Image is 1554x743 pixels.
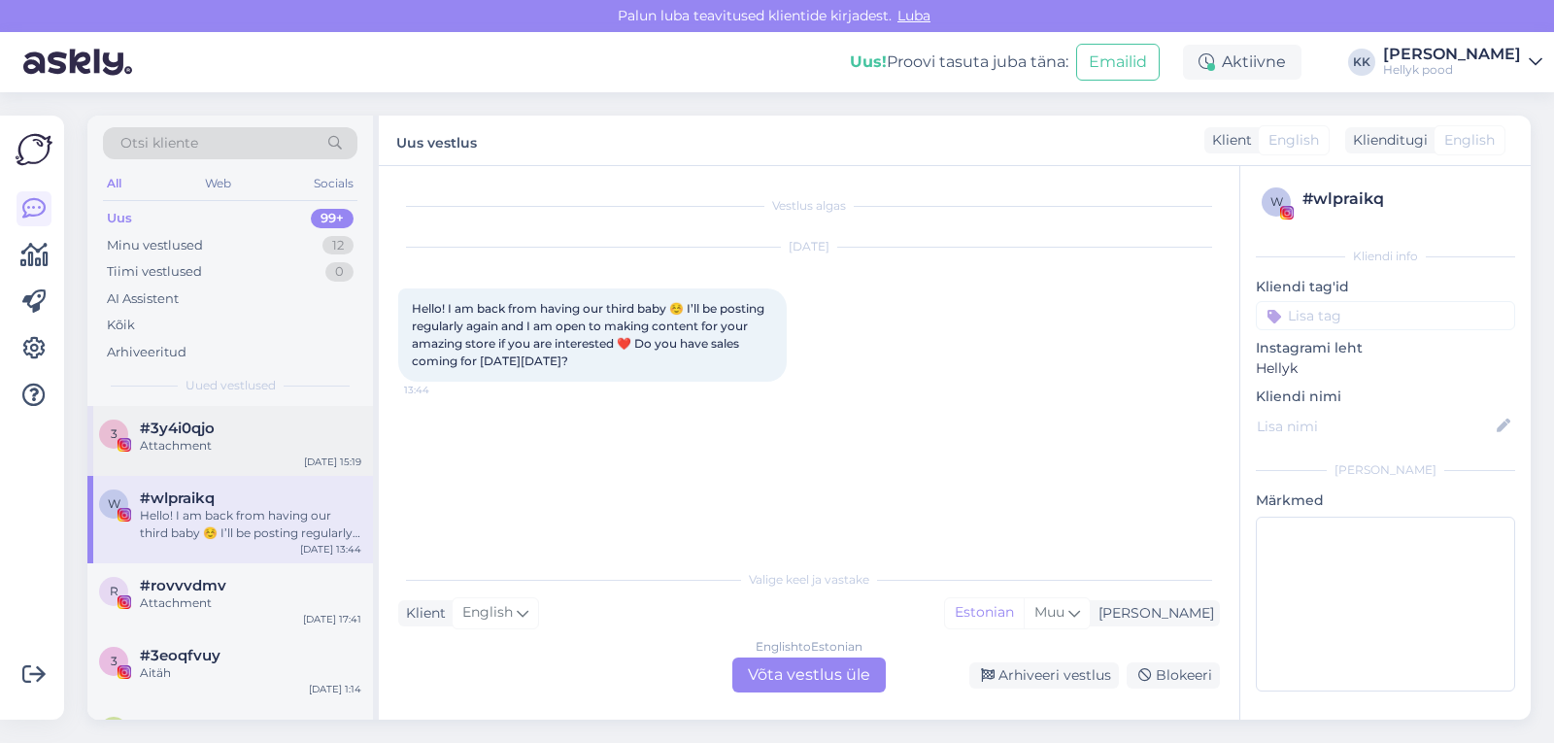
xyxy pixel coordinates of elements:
span: Otsi kliente [120,133,198,153]
div: Kliendi info [1256,248,1515,265]
div: [PERSON_NAME] [1256,461,1515,479]
p: Kliendi tag'id [1256,277,1515,297]
div: AI Assistent [107,289,179,309]
div: [DATE] 17:41 [303,612,361,626]
div: [DATE] 13:44 [300,542,361,557]
span: 3 [111,654,118,668]
div: [DATE] [398,238,1220,255]
input: Lisa tag [1256,301,1515,330]
div: All [103,171,125,196]
div: Vestlus algas [398,197,1220,215]
div: Aktiivne [1183,45,1301,80]
div: Attachment [140,594,361,612]
span: English [1444,130,1495,151]
div: Klienditugi [1345,130,1428,151]
span: English [462,602,513,624]
img: Askly Logo [16,131,52,168]
div: [PERSON_NAME] [1383,47,1521,62]
span: #3y4i0qjo [140,420,215,437]
div: Attachment [140,437,361,455]
span: Uued vestlused [186,377,276,394]
input: Lisa nimi [1257,416,1493,437]
div: 0 [325,262,354,282]
span: #3eoqfvuy [140,647,220,664]
b: Uus! [850,52,887,71]
span: w [1270,194,1283,209]
div: Klient [398,603,446,624]
span: 13:44 [404,383,477,397]
div: Estonian [945,598,1024,627]
div: Uus [107,209,132,228]
div: Tiimi vestlused [107,262,202,282]
div: Hellyk pood [1383,62,1521,78]
div: Minu vestlused [107,236,203,255]
div: Blokeeri [1127,662,1220,689]
div: Web [201,171,235,196]
div: Valige keel ja vastake [398,571,1220,589]
div: [PERSON_NAME] [1091,603,1214,624]
div: Proovi tasuta juba täna: [850,51,1068,74]
span: English [1268,130,1319,151]
div: KK [1348,49,1375,76]
div: [DATE] 1:14 [309,682,361,696]
div: Võta vestlus üle [732,658,886,692]
div: Arhiveeritud [107,343,186,362]
p: Instagrami leht [1256,338,1515,358]
div: [DATE] 15:19 [304,455,361,469]
span: #wlpraikq [140,490,215,507]
span: #z1wsszpv [140,717,220,734]
div: Arhiveeri vestlus [969,662,1119,689]
span: r [110,584,118,598]
div: 12 [322,236,354,255]
label: Uus vestlus [396,127,477,153]
a: [PERSON_NAME]Hellyk pood [1383,47,1542,78]
div: English to Estonian [756,638,862,656]
span: Hello! I am back from having our third baby ☺️ I’ll be posting regularly again and I am open to m... [412,301,767,368]
span: #rovvvdmv [140,577,226,594]
span: w [108,496,120,511]
p: Märkmed [1256,490,1515,511]
div: Hello! I am back from having our third baby ☺️ I’ll be posting regularly again and I am open to m... [140,507,361,542]
span: 3 [111,426,118,441]
span: Luba [892,7,936,24]
div: Klient [1204,130,1252,151]
div: # wlpraikq [1302,187,1509,211]
div: Kõik [107,316,135,335]
div: Socials [310,171,357,196]
p: Hellyk [1256,358,1515,379]
button: Emailid [1076,44,1160,81]
p: Kliendi nimi [1256,387,1515,407]
span: Muu [1034,603,1064,621]
div: 99+ [311,209,354,228]
div: Aitäh [140,664,361,682]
